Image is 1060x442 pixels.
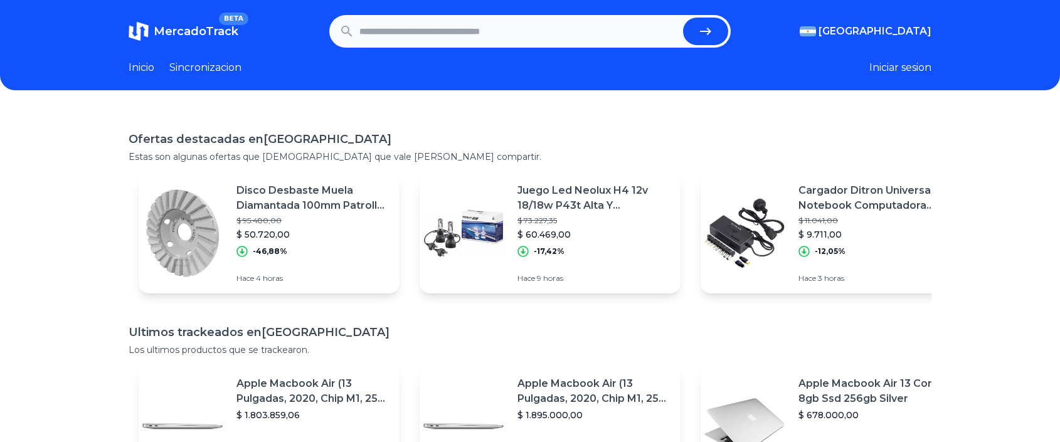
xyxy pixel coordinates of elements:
img: Argentina [800,26,816,36]
a: Inicio [129,60,154,75]
a: MercadoTrackBETA [129,21,238,41]
img: Featured image [701,189,788,277]
p: $ 11.041,00 [798,216,951,226]
p: -46,88% [253,246,287,256]
button: Iniciar sesion [869,60,931,75]
img: Featured image [420,189,507,277]
p: Estas son algunas ofertas que [DEMOGRAPHIC_DATA] que vale [PERSON_NAME] compartir. [129,150,931,163]
p: Hace 4 horas [236,273,390,283]
h1: Ultimos trackeados en [GEOGRAPHIC_DATA] [129,324,931,341]
p: $ 678.000,00 [798,409,951,421]
p: $ 60.469,00 [517,228,670,241]
p: Cargador Ditron Universal Notebook Computadora Portatil Usb [798,183,951,213]
img: MercadoTrack [129,21,149,41]
button: [GEOGRAPHIC_DATA] [800,24,931,39]
p: Los ultimos productos que se trackearon. [129,344,931,356]
p: Hace 3 horas [798,273,951,283]
p: Apple Macbook Air (13 Pulgadas, 2020, Chip M1, 256 Gb De Ssd, 8 Gb De Ram) - Plata [517,376,670,406]
p: $ 95.480,00 [236,216,390,226]
p: Juego Led Neolux H4 12v 18/18w P43t Alta Y [GEOGRAPHIC_DATA] [517,183,670,213]
a: Featured imageCargador Ditron Universal Notebook Computadora Portatil Usb$ 11.041,00$ 9.711,00-12... [701,173,962,293]
p: $ 50.720,00 [236,228,390,241]
span: BETA [219,13,248,25]
p: $ 1.803.859,06 [236,409,390,421]
p: Hace 9 horas [517,273,670,283]
p: $ 1.895.000,00 [517,409,670,421]
p: $ 73.227,35 [517,216,670,226]
img: Featured image [139,189,226,277]
p: Apple Macbook Air 13 Core I5 8gb Ssd 256gb Silver [798,376,951,406]
p: -12,05% [815,246,845,256]
p: -17,42% [534,246,564,256]
span: MercadoTrack [154,24,238,38]
p: Disco Desbaste Muela Diamantada 100mm Patroll Amoladora [236,183,390,213]
a: Featured imageDisco Desbaste Muela Diamantada 100mm Patroll Amoladora$ 95.480,00$ 50.720,00-46,88... [139,173,400,293]
a: Sincronizacion [169,60,241,75]
p: Apple Macbook Air (13 Pulgadas, 2020, Chip M1, 256 Gb De Ssd, 8 Gb De Ram) - Plata [236,376,390,406]
p: $ 9.711,00 [798,228,951,241]
span: [GEOGRAPHIC_DATA] [819,24,931,39]
a: Featured imageJuego Led Neolux H4 12v 18/18w P43t Alta Y [GEOGRAPHIC_DATA]$ 73.227,35$ 60.469,00-... [420,173,681,293]
h1: Ofertas destacadas en [GEOGRAPHIC_DATA] [129,130,931,148]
